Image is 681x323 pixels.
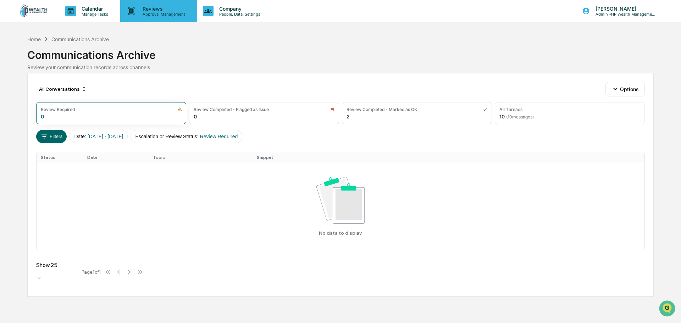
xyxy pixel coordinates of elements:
div: All Threads [499,107,522,112]
div: Show 25 [36,262,79,268]
div: We're available if you need us! [32,61,98,67]
div: 0 [41,113,44,119]
button: Filters [36,130,67,143]
div: Review Completed - Marked as OK [347,107,417,112]
div: Communications Archive [27,43,654,61]
a: Powered byPylon [50,156,86,162]
p: How can we help? [7,15,129,26]
th: Status [37,152,83,163]
span: ( 10 messages) [506,114,534,119]
p: Approval Management [137,12,189,17]
div: Page 1 of 1 [82,269,101,275]
iframe: Open customer support [658,300,677,319]
span: Preclearance [14,126,46,133]
p: Company [214,6,264,12]
img: 1746055101610-c473b297-6a78-478c-a979-82029cc54cd1 [7,54,20,67]
button: Date:[DATE] - [DATE] [70,130,128,143]
div: 🔎 [7,140,13,146]
img: icon [177,107,182,112]
p: Manage Tasks [76,12,112,17]
p: Admin • HP Wealth Management, LLC [590,12,656,17]
div: Start new chat [32,54,116,61]
p: Reviews [137,6,189,12]
button: Escalation or Review Status:Review Required [131,130,242,143]
div: 10 [499,113,534,119]
a: 🖐️Preclearance [4,123,49,136]
img: icon [330,107,334,112]
th: Date [83,152,149,163]
th: Topic [149,152,253,163]
img: 1746055101610-c473b297-6a78-478c-a979-82029cc54cd1 [14,97,20,102]
div: 🖐️ [7,127,13,132]
div: Communications Archive [51,36,109,42]
a: 🔎Data Lookup [4,137,48,149]
p: People, Data, Settings [214,12,264,17]
div: 0 [194,113,197,119]
p: Calendar [76,6,112,12]
span: [DATE] [63,96,77,102]
div: Past conversations [7,79,48,84]
div: Review your communication records across channels [27,64,654,70]
div: Review Required [41,107,75,112]
th: Snippet [253,152,644,163]
span: Pylon [71,157,86,162]
span: [PERSON_NAME] [22,96,57,102]
img: No data available [316,177,364,224]
span: Data Lookup [14,139,45,146]
div: Review Completed - Flagged as Issue [194,107,269,112]
p: No data to display [319,230,362,236]
p: [PERSON_NAME] [590,6,656,12]
button: Start new chat [121,56,129,65]
span: Review Required [200,134,238,139]
span: Attestations [59,126,88,133]
button: See all [110,77,129,86]
img: Jack Rasmussen [7,90,18,101]
span: • [59,96,61,102]
div: Home [27,36,41,42]
img: 8933085812038_c878075ebb4cc5468115_72.jpg [15,54,28,67]
div: 2 [347,113,350,119]
button: Options [605,82,645,96]
img: icon [483,107,487,112]
div: All Conversations [36,83,90,95]
a: 🗄️Attestations [49,123,91,136]
div: 🗄️ [51,127,57,132]
img: logo [17,4,51,18]
span: [DATE] - [DATE] [88,134,123,139]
